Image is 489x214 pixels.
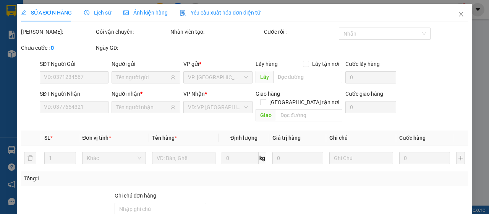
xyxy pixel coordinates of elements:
[458,11,464,17] span: close
[275,109,342,121] input: Dọc đường
[152,152,215,164] input: VD: Bàn, Ghế
[180,10,186,16] img: icon
[21,28,94,36] div: [PERSON_NAME]:
[266,98,342,106] span: [GEOGRAPHIC_DATA] tận nơi
[114,193,156,199] label: Ghi chú đơn hàng
[345,91,383,97] label: Cước giao hàng
[170,28,262,36] div: Nhân viên tạo:
[170,75,176,80] span: user
[326,131,396,145] th: Ghi chú
[82,135,111,141] span: Đơn vị tính
[272,152,323,164] input: 0
[96,28,169,36] div: Gói vận chuyển:
[273,71,342,83] input: Dọc đường
[112,60,180,68] div: Người gửi
[230,135,257,141] span: Định lượng
[255,109,275,121] span: Giao
[456,152,465,164] button: plus
[123,10,168,16] span: Ảnh kiện hàng
[399,135,425,141] span: Cước hàng
[116,73,169,82] input: Tên người gửi
[24,174,189,183] div: Tổng: 1
[345,101,396,113] input: Cước giao hàng
[309,60,342,68] span: Lấy tận nơi
[96,44,169,52] div: Ngày GD:
[51,45,54,51] b: 0
[170,105,176,110] span: user
[87,152,141,164] span: Khác
[183,91,205,97] span: VP Nhận
[123,10,129,15] span: picture
[329,152,393,164] input: Ghi Chú
[21,10,72,16] span: SỬA ĐƠN HÀNG
[259,152,266,164] span: kg
[399,152,450,164] input: 0
[24,152,36,164] button: delete
[345,61,380,67] label: Cước lấy hàng
[152,135,177,141] span: Tên hàng
[188,72,248,83] span: VP. Đồng Phước
[21,10,26,15] span: edit
[44,135,50,141] span: SL
[264,28,337,36] div: Cước rồi :
[255,91,280,97] span: Giao hàng
[84,10,111,16] span: Lịch sử
[345,71,396,83] input: Cước lấy hàng
[116,103,169,111] input: Tên người nhận
[255,61,277,67] span: Lấy hàng
[450,4,472,25] button: Close
[272,135,301,141] span: Giá trị hàng
[40,90,108,98] div: SĐT Người Nhận
[112,90,180,98] div: Người nhận
[40,60,108,68] div: SĐT Người Gửi
[21,44,94,52] div: Chưa cước :
[180,10,261,16] span: Yêu cầu xuất hóa đơn điện tử
[183,60,252,68] div: VP gửi
[255,71,273,83] span: Lấy
[84,10,89,15] span: clock-circle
